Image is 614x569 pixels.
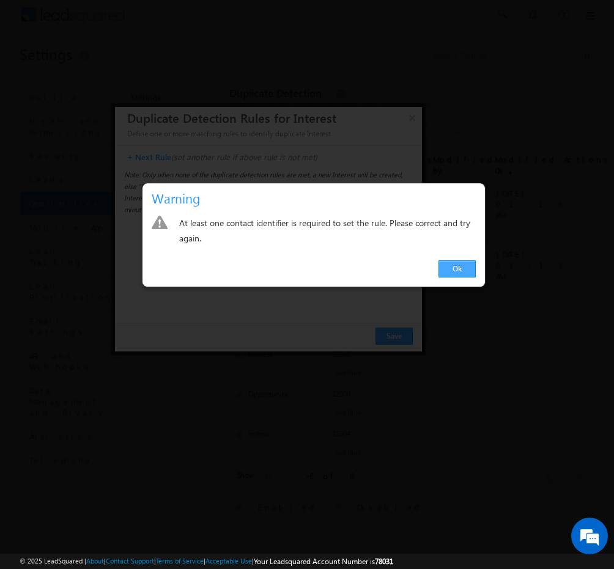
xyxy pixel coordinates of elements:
span: Your Leadsquared Account Number is [254,557,393,566]
a: Ok [438,260,476,277]
textarea: Type your message and hit 'Enter' [16,113,223,367]
div: Minimize live chat window [201,6,230,35]
a: About [86,557,104,565]
span: © 2025 LeadSquared | | | | | [20,556,393,567]
img: d_60004797649_company_0_60004797649 [21,64,51,80]
div: At least one contact identifier is required to set the rule. Please correct and try again. [179,215,476,246]
em: Start Chat [166,376,222,393]
h3: Warning [152,188,481,209]
a: Contact Support [106,557,154,565]
div: Chat with us now [64,64,205,80]
a: Acceptable Use [205,557,252,565]
a: Terms of Service [156,557,204,565]
span: 78031 [375,557,393,566]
